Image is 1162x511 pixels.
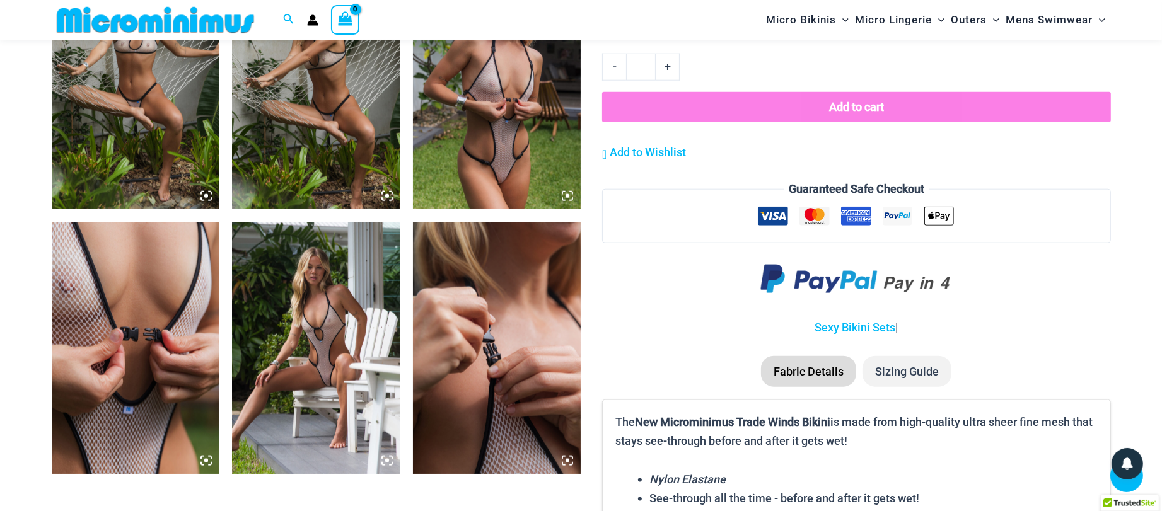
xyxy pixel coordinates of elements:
span: Add to Wishlist [610,146,686,159]
nav: Site Navigation [761,2,1111,38]
img: Trade Winds Ivory/Ink 819 One Piece [413,222,581,474]
a: Add to Wishlist [602,143,686,162]
a: Micro LingerieMenu ToggleMenu Toggle [852,4,948,36]
span: Mens Swimwear [1006,4,1093,36]
em: Nylon Elastane [649,473,726,486]
span: Menu Toggle [836,4,849,36]
img: MM SHOP LOGO FLAT [52,6,259,34]
span: Menu Toggle [987,4,999,36]
li: See-through all the time - before and after it gets wet! [649,489,1097,508]
span: Outers [951,4,987,36]
p: | [602,318,1110,337]
a: Sexy Bikini Sets [815,321,895,334]
span: Menu Toggle [1093,4,1105,36]
legend: Guaranteed Safe Checkout [784,180,929,198]
a: + [656,54,680,80]
span: Micro Bikinis [766,4,836,36]
a: Account icon link [307,14,318,26]
p: The is made from high-quality ultra sheer fine mesh that stays see-through before and after it ge... [615,413,1097,450]
li: Sizing Guide [863,356,951,388]
a: Micro BikinisMenu ToggleMenu Toggle [763,4,852,36]
a: OutersMenu ToggleMenu Toggle [948,4,1002,36]
a: - [602,54,626,80]
li: Fabric Details [761,356,856,388]
img: Trade Winds Ivory/Ink 819 One Piece [232,222,400,474]
a: View Shopping Cart, empty [331,5,360,34]
b: New Microminimus Trade Winds Bikini [635,415,830,428]
a: Search icon link [283,12,294,28]
span: Micro Lingerie [855,4,932,36]
img: Trade Winds Ivory/Ink 819 One Piece [52,222,220,474]
span: Menu Toggle [932,4,944,36]
a: Mens SwimwearMenu ToggleMenu Toggle [1002,4,1108,36]
input: Product quantity [626,54,656,80]
button: Add to cart [602,92,1110,122]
